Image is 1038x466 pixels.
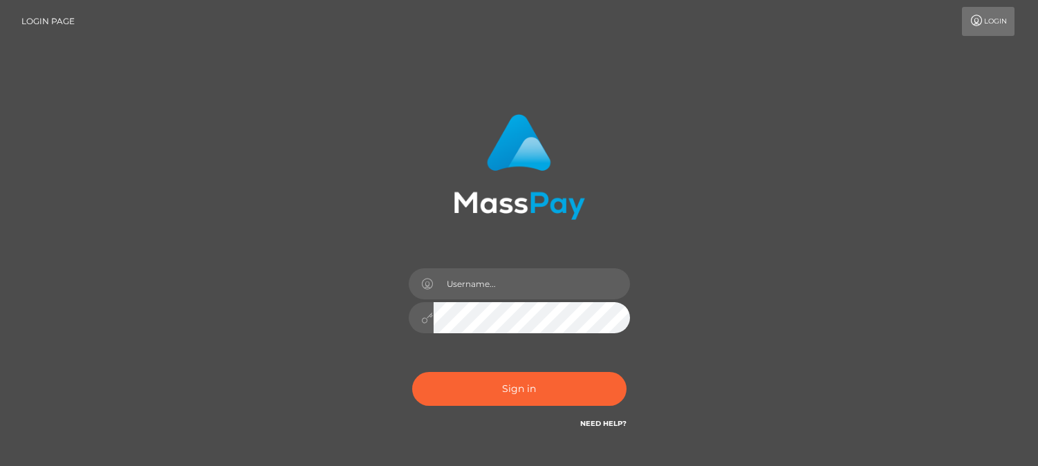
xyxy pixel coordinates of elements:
[434,268,630,299] input: Username...
[454,114,585,220] img: MassPay Login
[21,7,75,36] a: Login Page
[962,7,1014,36] a: Login
[580,419,627,428] a: Need Help?
[412,372,627,406] button: Sign in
